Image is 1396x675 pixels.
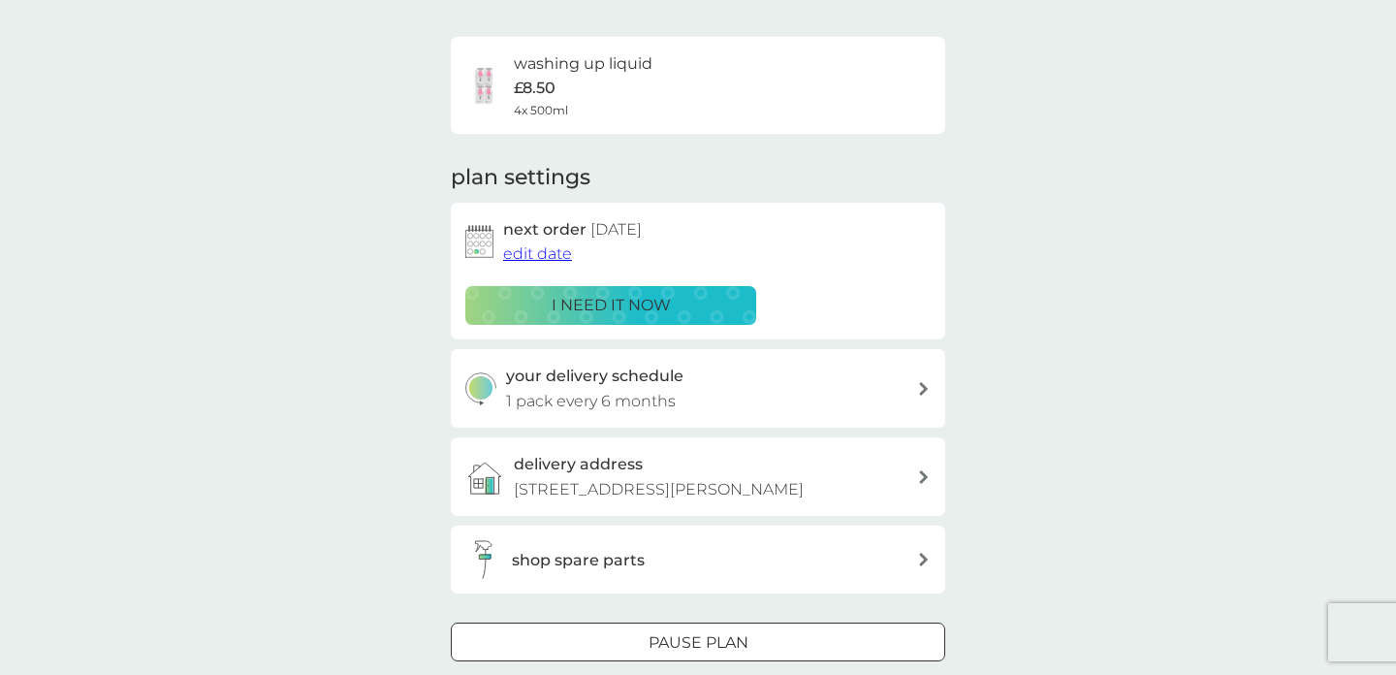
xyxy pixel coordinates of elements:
[451,349,945,428] button: your delivery schedule1 pack every 6 months
[514,101,568,119] span: 4x 500ml
[503,244,572,263] span: edit date
[465,286,756,325] button: i need it now
[512,548,645,573] h3: shop spare parts
[465,66,504,105] img: washing up liquid
[451,526,945,594] button: shop spare parts
[590,220,642,239] span: [DATE]
[506,389,676,414] p: 1 pack every 6 months
[552,293,671,318] p: i need it now
[514,452,643,477] h3: delivery address
[649,630,748,656] p: Pause plan
[451,623,945,661] button: Pause plan
[451,163,590,193] h2: plan settings
[451,437,945,516] a: delivery address[STREET_ADDRESS][PERSON_NAME]
[503,241,572,267] button: edit date
[514,76,555,101] p: £8.50
[514,477,804,502] p: [STREET_ADDRESS][PERSON_NAME]
[506,364,683,389] h3: your delivery schedule
[514,51,652,77] h6: washing up liquid
[503,217,642,242] h2: next order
